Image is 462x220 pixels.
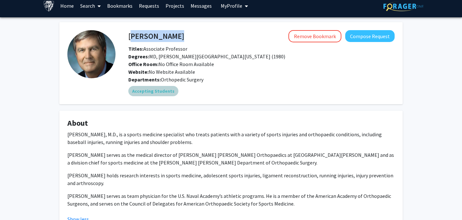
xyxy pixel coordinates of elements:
[128,46,143,52] b: Titles:
[128,61,214,67] span: No Office Room Available
[128,69,195,75] span: No Website Available
[221,3,242,9] span: My Profile
[67,151,395,166] p: [PERSON_NAME] serves as the medical director of [PERSON_NAME] [PERSON_NAME] Orthopaedics at [GEOG...
[67,172,395,187] p: [PERSON_NAME] holds research interests in sports medicine, adolescent sports injuries, ligament r...
[288,30,341,42] button: Remove Bookmark
[383,1,424,11] img: ForagerOne Logo
[128,76,161,83] b: Departments:
[67,119,395,128] h4: About
[128,46,187,52] span: Associate Professor
[161,76,203,83] span: Orthopedic Surgery
[128,69,149,75] b: Website:
[128,61,158,67] b: Office Room:
[67,131,395,146] p: [PERSON_NAME], M.D., is a sports medicine specialist who treats patients with a variety of sports...
[5,191,27,215] iframe: Chat
[345,30,395,42] button: Compose Request to John Wilckens
[128,53,149,60] b: Degrees:
[128,86,178,96] mat-chip: Accepting Students
[128,53,285,60] span: MD, [PERSON_NAME][GEOGRAPHIC_DATA][US_STATE] (1980)
[128,30,184,42] h4: [PERSON_NAME]
[43,0,55,12] img: Johns Hopkins University Logo
[67,192,395,207] p: [PERSON_NAME] serves as team physician for the U.S. Naval Academy’s athletic programs. He is a me...
[67,30,116,78] img: Profile Picture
